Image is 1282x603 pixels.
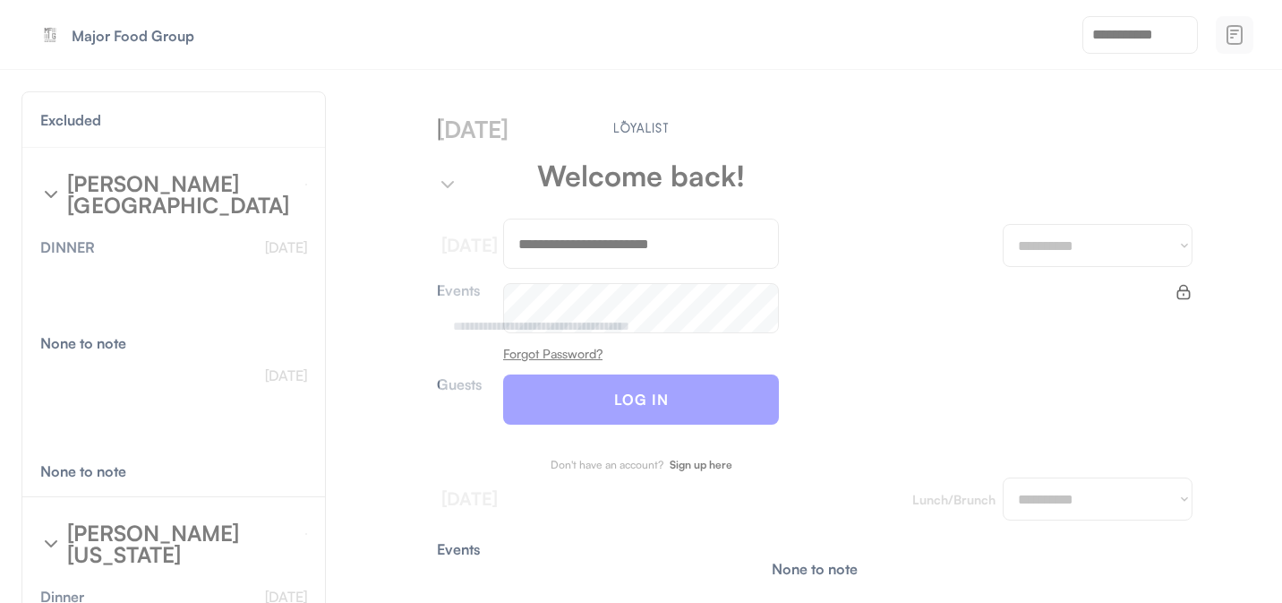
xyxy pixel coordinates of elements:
[503,346,603,361] u: Forgot Password?
[611,120,672,133] img: Main.svg
[551,460,663,470] div: Don't have an account?
[503,375,779,425] button: LOG IN
[670,458,732,471] strong: Sign up here
[537,161,745,190] div: Welcome back!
